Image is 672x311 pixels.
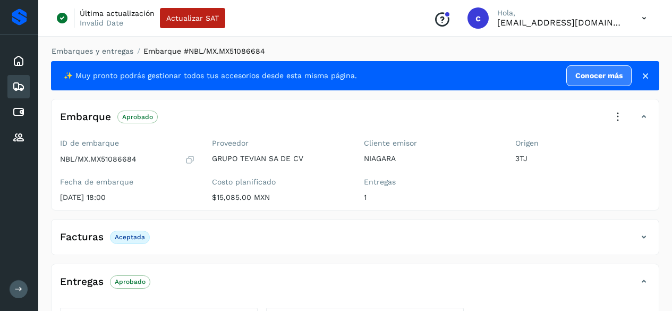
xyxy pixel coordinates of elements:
a: Conocer más [566,65,632,86]
p: [DATE] 18:00 [60,193,195,202]
h4: Entregas [60,276,104,288]
nav: breadcrumb [51,46,659,57]
div: FacturasAceptada [52,228,659,255]
p: Invalid Date [80,18,123,28]
p: Hola, [497,9,625,18]
p: Última actualización [80,9,155,18]
p: NIAGARA [364,154,499,163]
div: Proveedores [7,126,30,149]
label: Entregas [364,178,499,187]
label: Fecha de embarque [60,178,195,187]
p: Aceptada [115,233,145,241]
p: Aprobado [122,113,153,121]
button: Actualizar SAT [160,8,225,28]
p: NBL/MX.MX51086684 [60,155,137,164]
p: carojas@niagarawater.com [497,18,625,28]
div: Cuentas por pagar [7,100,30,124]
span: ✨ Muy pronto podrás gestionar todos tus accesorios desde esta misma página. [64,70,357,81]
label: Costo planificado [212,178,347,187]
h4: Facturas [60,231,104,243]
div: Embarques [7,75,30,98]
div: Inicio [7,49,30,73]
label: Cliente emisor [364,139,499,148]
span: Embarque #NBL/MX.MX51086684 [143,47,265,55]
label: Proveedor [212,139,347,148]
p: 3TJ [515,154,650,163]
label: Origen [515,139,650,148]
label: ID de embarque [60,139,195,148]
p: Aprobado [115,278,146,285]
p: $15,085.00 MXN [212,193,347,202]
h4: Embarque [60,111,111,123]
div: EmbarqueAprobado [52,108,659,135]
p: 1 [364,193,499,202]
a: Embarques y entregas [52,47,133,55]
span: Actualizar SAT [166,14,219,22]
div: EntregasAprobado [52,273,659,299]
p: GRUPO TEVIAN SA DE CV [212,154,347,163]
